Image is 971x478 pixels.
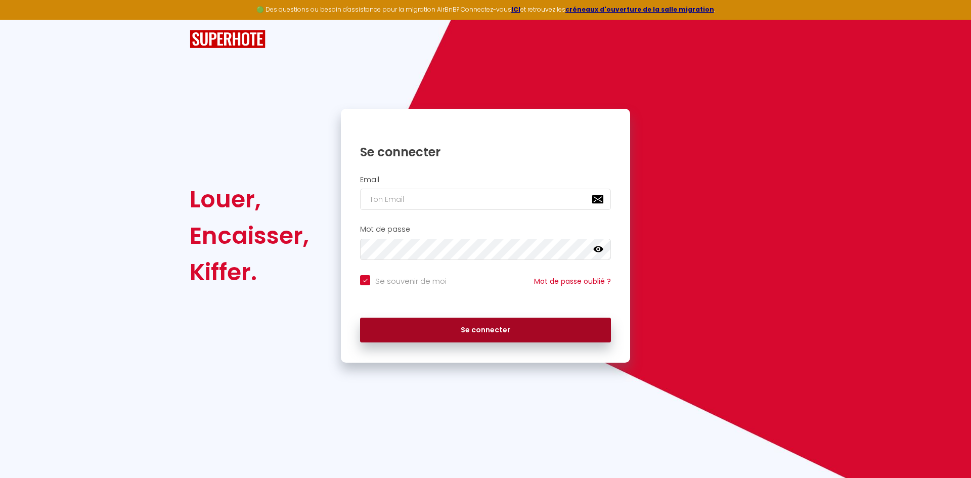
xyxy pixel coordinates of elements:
a: créneaux d'ouverture de la salle migration [565,5,714,14]
a: ICI [511,5,520,14]
div: Kiffer. [190,254,309,290]
h2: Email [360,176,611,184]
a: Mot de passe oublié ? [534,276,611,286]
input: Ton Email [360,189,611,210]
h2: Mot de passe [360,225,611,234]
h1: Se connecter [360,144,611,160]
img: SuperHote logo [190,30,266,49]
div: Louer, [190,181,309,218]
div: Encaisser, [190,218,309,254]
button: Se connecter [360,318,611,343]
